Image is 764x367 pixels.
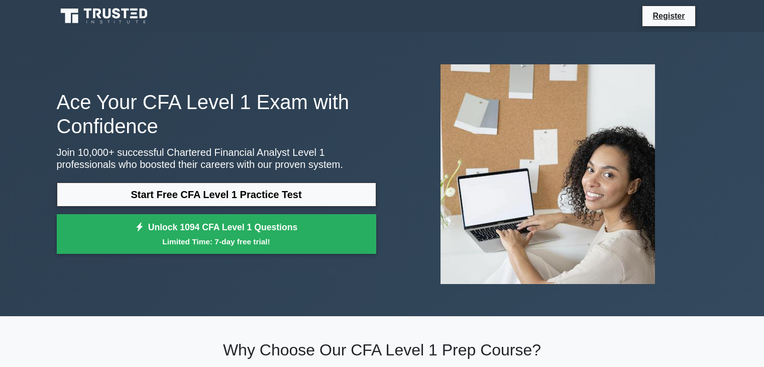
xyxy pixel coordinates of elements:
small: Limited Time: 7-day free trial! [69,236,364,247]
a: Unlock 1094 CFA Level 1 QuestionsLimited Time: 7-day free trial! [57,214,376,254]
h1: Ace Your CFA Level 1 Exam with Confidence [57,90,376,138]
h2: Why Choose Our CFA Level 1 Prep Course? [57,340,708,359]
a: Start Free CFA Level 1 Practice Test [57,182,376,207]
p: Join 10,000+ successful Chartered Financial Analyst Level 1 professionals who boosted their caree... [57,146,376,170]
a: Register [646,10,691,22]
